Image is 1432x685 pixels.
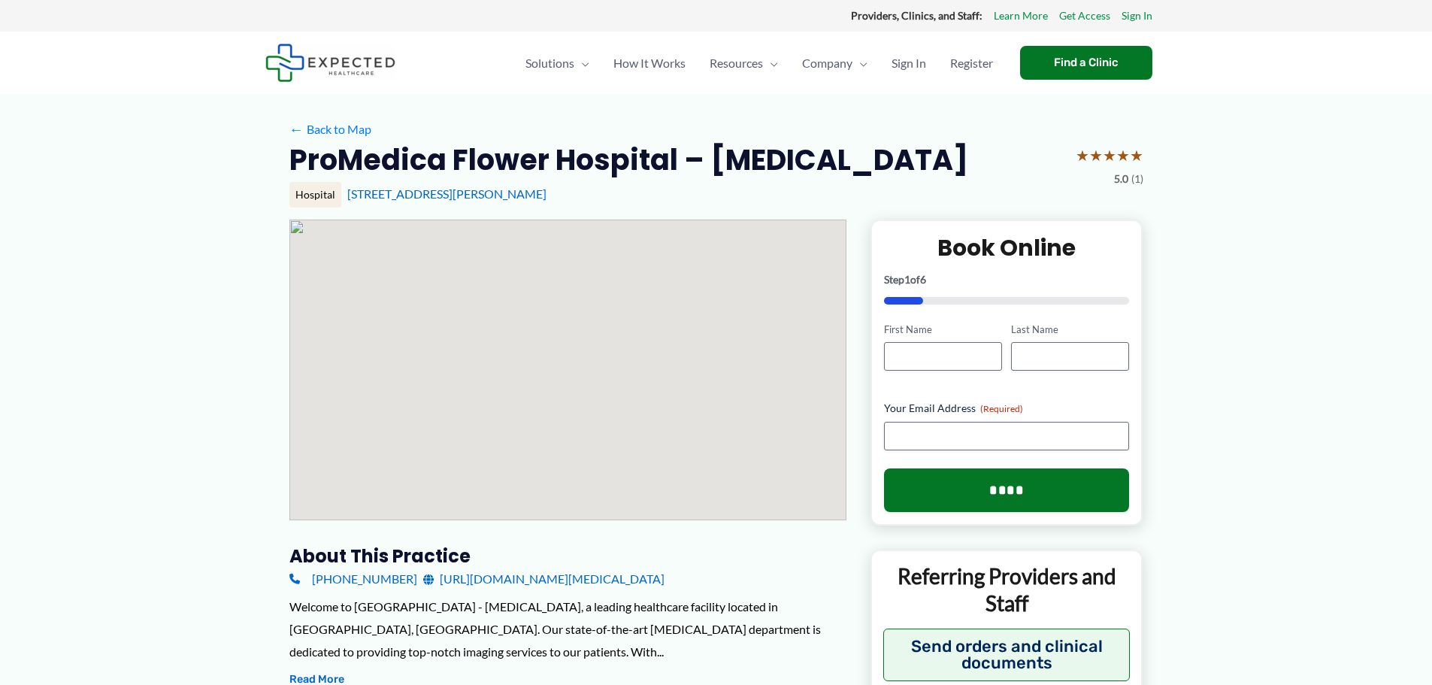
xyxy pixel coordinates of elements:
span: Solutions [525,37,574,89]
span: ← [289,122,304,136]
a: ResourcesMenu Toggle [698,37,790,89]
span: 1 [904,273,910,286]
a: Register [938,37,1005,89]
span: ★ [1076,141,1089,169]
a: How It Works [601,37,698,89]
p: Step of [884,274,1130,285]
h2: ProMedica Flower Hospital – [MEDICAL_DATA] [289,141,968,178]
a: ←Back to Map [289,118,371,141]
strong: Providers, Clinics, and Staff: [851,9,982,22]
a: Sign In [879,37,938,89]
a: [STREET_ADDRESS][PERSON_NAME] [347,186,546,201]
nav: Primary Site Navigation [513,37,1005,89]
span: 5.0 [1114,169,1128,189]
h3: About this practice [289,544,846,568]
label: First Name [884,323,1002,337]
span: 6 [920,273,926,286]
a: Find a Clinic [1020,46,1152,80]
a: [PHONE_NUMBER] [289,568,417,590]
a: Sign In [1122,6,1152,26]
a: Get Access [1059,6,1110,26]
h2: Book Online [884,233,1130,262]
span: (1) [1131,169,1143,189]
p: Referring Providers and Staff [883,562,1131,617]
span: Menu Toggle [574,37,589,89]
span: Resources [710,37,763,89]
label: Last Name [1011,323,1129,337]
span: ★ [1089,141,1103,169]
a: [URL][DOMAIN_NAME][MEDICAL_DATA] [423,568,665,590]
span: ★ [1103,141,1116,169]
a: Learn More [994,6,1048,26]
span: ★ [1116,141,1130,169]
span: Company [802,37,852,89]
span: Sign In [892,37,926,89]
a: CompanyMenu Toggle [790,37,879,89]
button: Send orders and clinical documents [883,629,1131,681]
a: SolutionsMenu Toggle [513,37,601,89]
span: Register [950,37,993,89]
div: Welcome to [GEOGRAPHIC_DATA] - [MEDICAL_DATA], a leading healthcare facility located in [GEOGRAPH... [289,596,846,662]
span: (Required) [980,403,1023,414]
img: Expected Healthcare Logo - side, dark font, small [265,44,395,82]
span: Menu Toggle [763,37,778,89]
div: Hospital [289,182,341,208]
span: Menu Toggle [852,37,867,89]
label: Your Email Address [884,401,1130,416]
span: ★ [1130,141,1143,169]
span: How It Works [613,37,686,89]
